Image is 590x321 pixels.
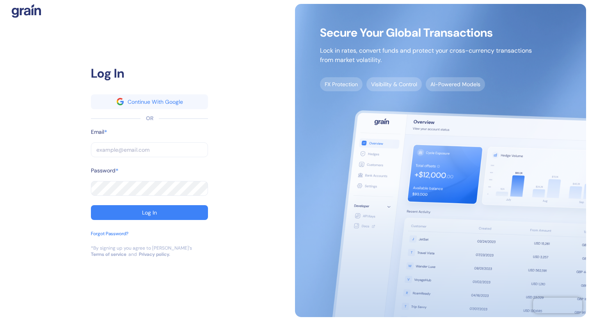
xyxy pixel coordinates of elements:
label: Password [91,167,116,175]
button: Log In [91,205,208,220]
div: Log In [142,210,157,215]
div: Forgot Password? [91,230,128,237]
button: Forgot Password? [91,230,128,245]
div: Log In [91,64,208,83]
div: *By signing up you agree to [PERSON_NAME]’s [91,245,192,251]
span: Secure Your Global Transactions [320,29,532,37]
span: Visibility & Control [366,77,422,91]
div: and [128,251,137,257]
label: Email [91,128,104,136]
img: logo [12,4,41,18]
a: Terms of service [91,251,126,257]
input: example@email.com [91,142,208,157]
div: OR [146,114,153,122]
span: FX Protection [320,77,363,91]
a: Privacy policy. [139,251,170,257]
iframe: Chatra live chat [533,298,582,313]
img: signup-main-image [295,4,586,317]
div: Continue With Google [128,99,183,105]
span: AI-Powered Models [426,77,485,91]
p: Lock in rates, convert funds and protect your cross-currency transactions from market volatility. [320,46,532,65]
img: google [117,98,124,105]
button: googleContinue With Google [91,94,208,109]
